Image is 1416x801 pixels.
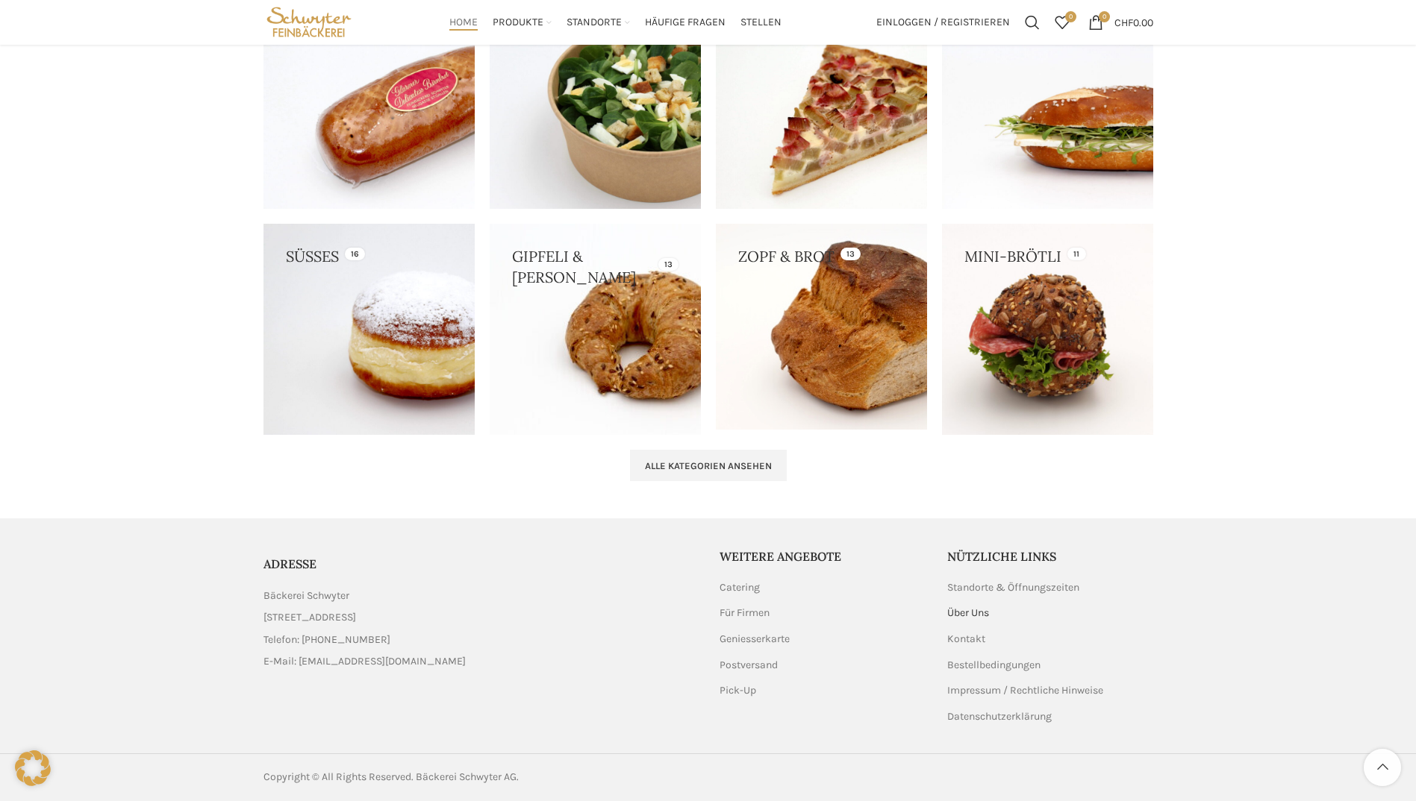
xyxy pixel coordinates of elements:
span: Standorte [567,16,622,30]
a: Scroll to top button [1364,749,1401,786]
a: Für Firmen [720,606,771,621]
span: Stellen [740,16,782,30]
a: 0 CHF0.00 [1081,7,1161,37]
span: Bäckerei Schwyter [263,588,349,604]
a: Suchen [1017,7,1047,37]
a: List item link [263,653,697,670]
span: CHF [1114,16,1133,28]
span: Einloggen / Registrieren [876,17,1010,28]
a: Über Uns [947,606,991,621]
bdi: 0.00 [1114,16,1153,28]
a: Alle Kategorien ansehen [630,450,787,481]
a: Catering [720,580,761,595]
h5: Nützliche Links [947,548,1153,565]
a: Einloggen / Registrieren [869,7,1017,37]
div: Main navigation [362,7,868,37]
div: Copyright © All Rights Reserved. Bäckerei Schwyter AG. [263,769,701,785]
a: Stellen [740,7,782,37]
span: 0 [1099,11,1110,22]
a: Produkte [493,7,552,37]
a: Home [449,7,478,37]
a: List item link [263,632,697,648]
a: Postversand [720,658,779,673]
a: Datenschutzerklärung [947,709,1053,724]
a: Site logo [263,15,355,28]
a: Impressum / Rechtliche Hinweise [947,683,1105,698]
a: 0 [1047,7,1077,37]
div: Meine Wunschliste [1047,7,1077,37]
a: Geniesserkarte [720,632,791,647]
span: Häufige Fragen [645,16,726,30]
span: [STREET_ADDRESS] [263,609,356,626]
a: Häufige Fragen [645,7,726,37]
a: Pick-Up [720,683,758,698]
span: Home [449,16,478,30]
span: Alle Kategorien ansehen [645,460,772,472]
a: Kontakt [947,632,987,647]
span: 0 [1065,11,1076,22]
h5: Weitere Angebote [720,548,926,565]
span: ADRESSE [263,556,316,571]
span: Produkte [493,16,543,30]
a: Standorte [567,7,630,37]
a: Bestellbedingungen [947,658,1042,673]
a: Standorte & Öffnungszeiten [947,580,1081,595]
